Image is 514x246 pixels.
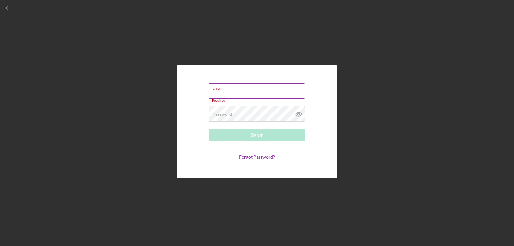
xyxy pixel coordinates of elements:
a: Forgot Password? [239,154,275,159]
button: Sign In [209,129,305,141]
div: Required [209,99,305,103]
label: Email [212,84,305,91]
label: Password [212,112,232,117]
div: Sign In [251,129,264,141]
